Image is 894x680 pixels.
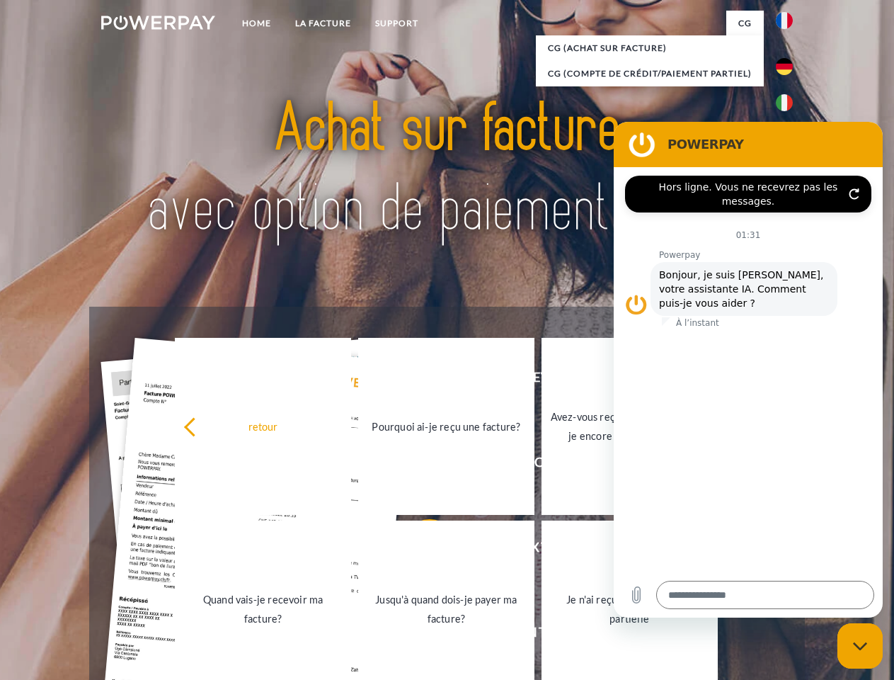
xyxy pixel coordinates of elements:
[837,623,883,669] iframe: Bouton de lancement de la fenêtre de messagerie, conversation en cours
[367,416,526,436] div: Pourquoi ai-je reçu une facture?
[550,407,709,446] div: Avez-vous reçu mes paiements, ai-je encore un solde ouvert?
[363,11,430,36] a: Support
[776,12,793,29] img: fr
[183,416,343,436] div: retour
[541,338,718,515] a: Avez-vous reçu mes paiements, ai-je encore un solde ouvert?
[135,68,759,271] img: title-powerpay_fr.svg
[614,122,883,618] iframe: Fenêtre de messagerie
[183,590,343,628] div: Quand vais-je recevoir ma facture?
[550,590,709,628] div: Je n'ai reçu qu'une livraison partielle
[726,11,764,36] a: CG
[776,58,793,75] img: de
[367,590,526,628] div: Jusqu'à quand dois-je payer ma facture?
[101,16,215,30] img: logo-powerpay-white.svg
[230,11,283,36] a: Home
[536,61,764,86] a: CG (Compte de crédit/paiement partiel)
[536,35,764,61] a: CG (achat sur facture)
[283,11,363,36] a: LA FACTURE
[776,94,793,111] img: it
